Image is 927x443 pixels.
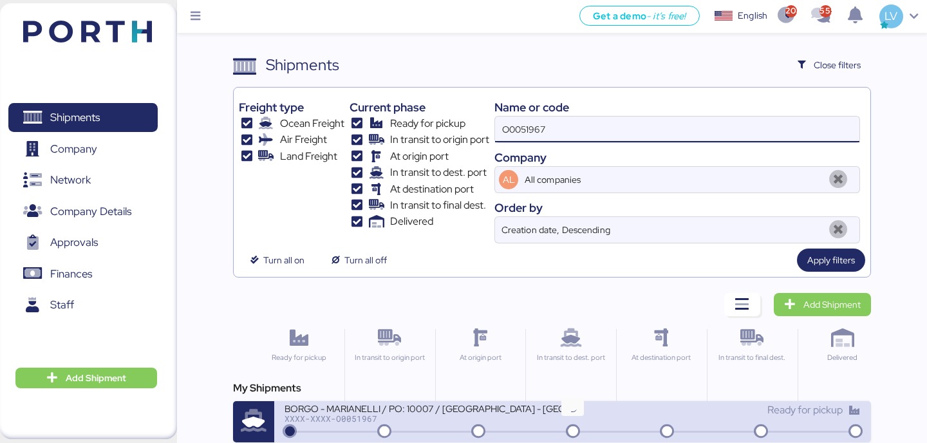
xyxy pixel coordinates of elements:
div: In transit to dest. port [531,352,610,363]
button: Apply filters [797,249,865,272]
span: Air Freight [280,132,327,147]
span: Turn all on [263,252,304,268]
div: Freight type [239,99,344,116]
span: Turn all off [344,252,387,268]
div: Shipments [266,53,339,77]
span: LV [885,8,897,24]
a: Approvals [8,228,158,258]
a: Shipments [8,103,158,133]
span: AL [503,173,515,187]
div: Ready for pickup [259,352,339,363]
a: Staff [8,290,158,320]
div: My Shipments [233,381,870,396]
a: Add Shipment [774,293,871,316]
button: Menu [185,6,207,28]
a: Network [8,165,158,195]
a: Finances [8,259,158,288]
span: Land Freight [280,149,337,164]
span: Company Details [50,202,131,221]
div: Order by [494,199,860,216]
span: Finances [50,265,92,283]
span: At origin port [390,149,449,164]
div: English [738,9,767,23]
div: At origin port [441,352,520,363]
div: Name or code [494,99,860,116]
span: Company [50,140,97,158]
button: Close filters [787,53,871,77]
span: Apply filters [807,252,855,268]
span: Delivered [390,214,433,229]
div: BORGO - MARIANELLI / PO: 10007 / [GEOGRAPHIC_DATA] - [GEOGRAPHIC_DATA] / 1x20' / TARAGO [285,402,572,413]
button: Turn all off [320,249,397,272]
span: In transit to origin port [390,132,489,147]
div: XXXX-XXXX-O0051967 [285,414,572,423]
span: Add Shipment [66,370,126,386]
span: Ready for pickup [767,403,843,417]
span: At destination port [390,182,474,197]
div: In transit to origin port [350,352,429,363]
input: AL [522,167,823,193]
div: At destination port [622,352,701,363]
span: Close filters [814,57,861,73]
span: Approvals [50,233,98,252]
span: In transit to dest. port [390,165,487,180]
div: In transit to final dest. [713,352,792,363]
span: Ready for pickup [390,116,465,131]
span: Add Shipment [803,297,861,312]
button: Turn all on [239,249,315,272]
a: Company [8,134,158,164]
div: Delivered [803,352,883,363]
span: Network [50,171,91,189]
a: Company Details [8,196,158,226]
div: Company [494,149,860,166]
button: Add Shipment [15,368,157,388]
div: Current phase [350,99,489,116]
span: In transit to final dest. [390,198,486,213]
span: Ocean Freight [280,116,344,131]
span: Staff [50,296,74,314]
span: Shipments [50,108,100,127]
